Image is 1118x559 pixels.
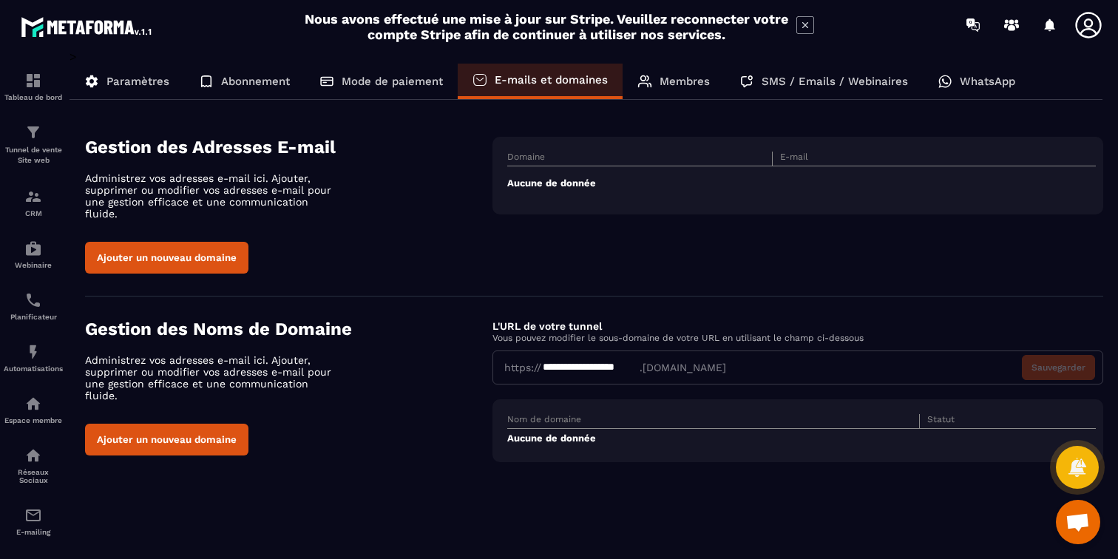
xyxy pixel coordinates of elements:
[304,11,789,42] h2: Nous avons effectué une mise à jour sur Stripe. Veuillez reconnecter votre compte Stripe afin de ...
[4,93,63,101] p: Tableau de bord
[960,75,1015,88] p: WhatsApp
[4,61,63,112] a: formationformationTableau de bord
[24,123,42,141] img: formation
[4,436,63,495] a: social-networksocial-networkRéseaux Sociaux
[24,447,42,464] img: social-network
[4,228,63,280] a: automationsautomationsWebinaire
[660,75,710,88] p: Membres
[85,319,492,339] h4: Gestion des Noms de Domaine
[4,177,63,228] a: formationformationCRM
[106,75,169,88] p: Paramètres
[4,365,63,373] p: Automatisations
[342,75,443,88] p: Mode de paiement
[919,414,1066,429] th: Statut
[4,495,63,547] a: emailemailE-mailing
[24,395,42,413] img: automations
[507,152,772,166] th: Domaine
[4,384,63,436] a: automationsautomationsEspace membre
[221,75,290,88] p: Abonnement
[85,242,248,274] button: Ajouter un nouveau domaine
[85,354,344,402] p: Administrez vos adresses e-mail ici. Ajouter, supprimer ou modifier vos adresses e-mail pour une ...
[4,112,63,177] a: formationformationTunnel de vente Site web
[772,152,1037,166] th: E-mail
[762,75,908,88] p: SMS / Emails / Webinaires
[492,320,602,332] label: L'URL de votre tunnel
[24,72,42,89] img: formation
[24,507,42,524] img: email
[4,280,63,332] a: schedulerschedulerPlanificateur
[85,137,492,157] h4: Gestion des Adresses E-mail
[507,414,919,429] th: Nom de domaine
[4,145,63,166] p: Tunnel de vente Site web
[70,50,1103,484] div: >
[4,261,63,269] p: Webinaire
[4,528,63,536] p: E-mailing
[4,416,63,424] p: Espace membre
[24,188,42,206] img: formation
[21,13,154,40] img: logo
[4,332,63,384] a: automationsautomationsAutomatisations
[24,240,42,257] img: automations
[507,166,1096,200] td: Aucune de donnée
[85,424,248,455] button: Ajouter un nouveau domaine
[24,291,42,309] img: scheduler
[4,209,63,217] p: CRM
[1056,500,1100,544] div: Ouvrir le chat
[492,333,1103,343] p: Vous pouvez modifier le sous-domaine de votre URL en utilisant le champ ci-dessous
[4,468,63,484] p: Réseaux Sociaux
[24,343,42,361] img: automations
[4,313,63,321] p: Planificateur
[495,73,608,87] p: E-mails et domaines
[507,429,1096,448] td: Aucune de donnée
[85,172,344,220] p: Administrez vos adresses e-mail ici. Ajouter, supprimer ou modifier vos adresses e-mail pour une ...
